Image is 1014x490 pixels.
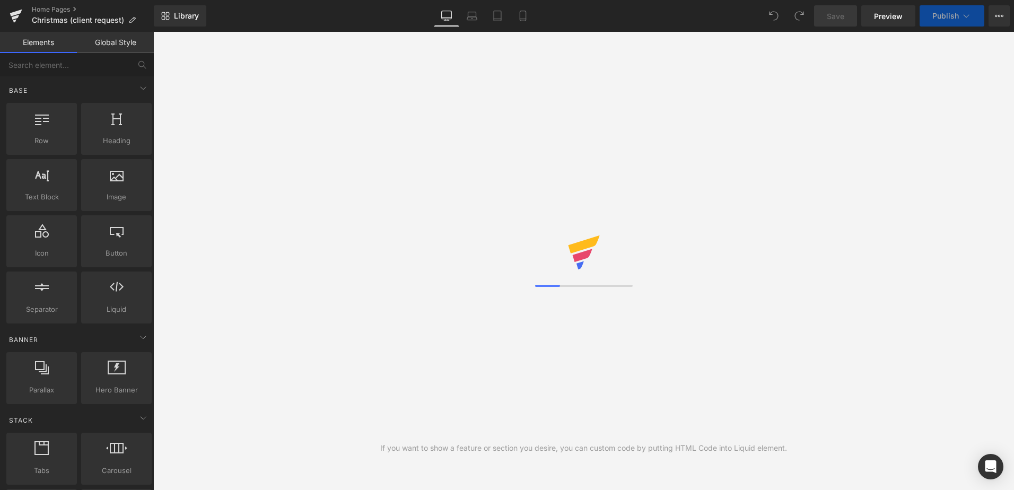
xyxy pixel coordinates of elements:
span: Row [10,135,74,146]
span: Base [8,85,29,95]
button: Publish [920,5,984,27]
a: Preview [861,5,915,27]
a: Laptop [459,5,485,27]
span: Text Block [10,191,74,203]
div: Open Intercom Messenger [978,454,1003,479]
span: Stack [8,415,34,425]
a: Mobile [510,5,536,27]
span: Preview [874,11,903,22]
div: If you want to show a feature or section you desire, you can custom code by putting HTML Code int... [380,442,787,454]
span: Tabs [10,465,74,476]
button: Redo [789,5,810,27]
button: Undo [763,5,784,27]
span: Christmas (client request) [32,16,124,24]
span: Button [84,248,148,259]
a: Tablet [485,5,510,27]
span: Library [174,11,199,21]
span: Liquid [84,304,148,315]
span: Icon [10,248,74,259]
span: Publish [932,12,959,20]
a: Home Pages [32,5,154,14]
span: Image [84,191,148,203]
span: Carousel [84,465,148,476]
span: Parallax [10,384,74,396]
button: More [989,5,1010,27]
span: Separator [10,304,74,315]
span: Save [827,11,844,22]
span: Heading [84,135,148,146]
a: Global Style [77,32,154,53]
span: Hero Banner [84,384,148,396]
span: Banner [8,335,39,345]
a: New Library [154,5,206,27]
a: Desktop [434,5,459,27]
